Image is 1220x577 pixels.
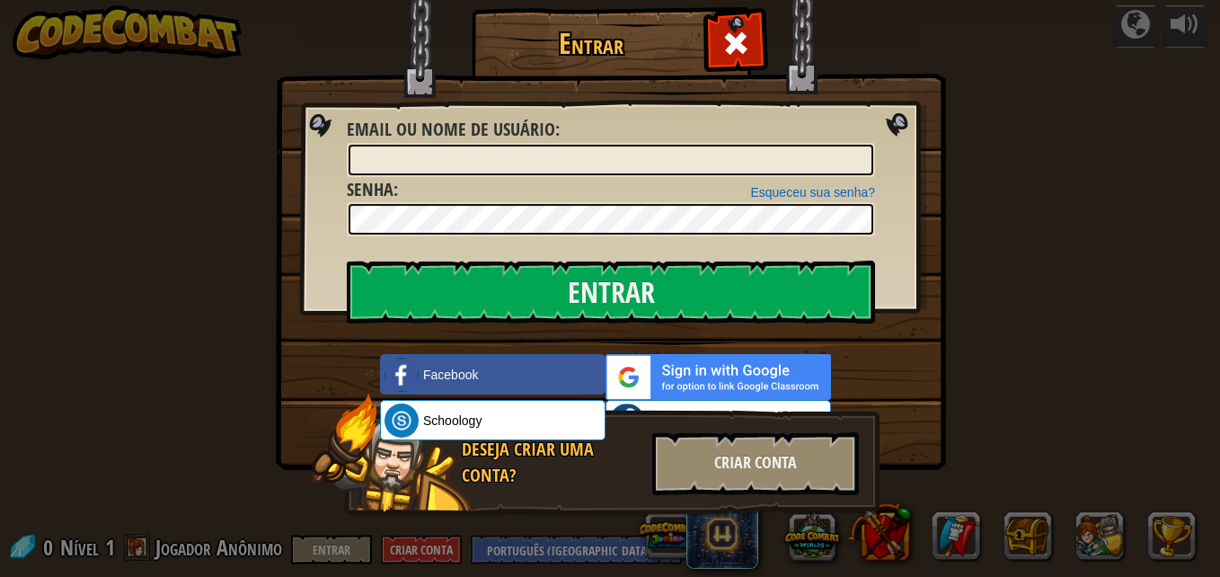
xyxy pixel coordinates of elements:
div: Criar Conta [652,432,859,495]
a: Esqueceu sua senha? [750,185,875,200]
input: Entrar [347,261,875,324]
div: Deseja Criar uma Conta? [462,437,641,488]
span: Email ou nome de usuário [347,117,555,141]
span: Schoology [423,412,482,430]
img: facebook_small.png [385,358,419,392]
span: Senha [347,177,393,201]
label: : [347,117,560,143]
h1: Entrar [476,28,705,59]
span: Facebook [423,366,478,384]
img: gplus_sso_button2.svg [606,354,831,400]
label: : [347,177,398,203]
img: schoology.png [385,404,419,438]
